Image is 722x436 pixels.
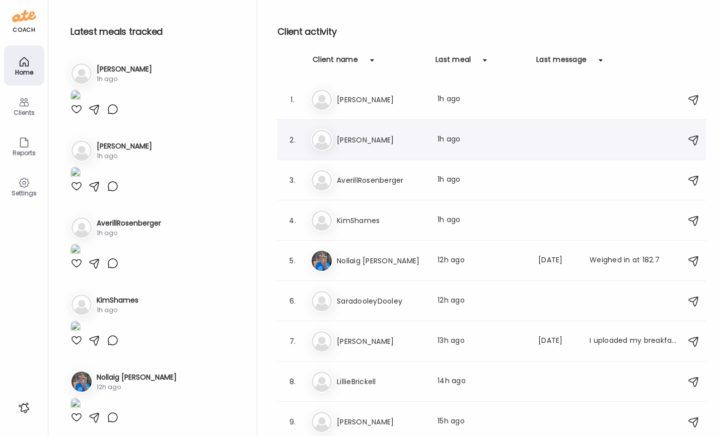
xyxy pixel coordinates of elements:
div: 1h ago [438,214,526,227]
div: 12h ago [438,295,526,307]
h3: AverillRosenberger [97,218,161,229]
div: 1h ago [97,306,138,315]
div: 3. [286,174,299,186]
div: Last meal [436,54,471,70]
div: 13h ago [438,335,526,347]
img: bg-avatar-default.svg [312,170,332,190]
div: 5. [286,255,299,267]
img: bg-avatar-default.svg [71,63,92,84]
div: 9. [286,416,299,428]
h2: Latest meals tracked [70,24,241,39]
div: 1h ago [97,152,152,161]
img: images%2FtVvR8qw0WGQXzhI19RVnSNdNYhJ3%2FeH5ZgjWpSrs6YJIgZXgn%2FevK4MBNpI82C8q669LKt_1080 [70,321,81,334]
div: Clients [6,109,42,116]
div: 1. [286,94,299,106]
div: [DATE] [538,255,577,267]
div: coach [13,26,35,34]
div: 7. [286,335,299,347]
h3: [PERSON_NAME] [97,141,152,152]
div: Settings [6,190,42,196]
div: 12h ago [438,255,526,267]
img: bg-avatar-default.svg [312,291,332,311]
img: images%2FtWGZA4JeKxP2yWK9tdH6lKky5jf1%2FRvHVBihFCOSbbmiYjsS5%2FXWvcnh6swigXNIhe6woO_1080 [70,398,81,411]
div: 6. [286,295,299,307]
h3: LillieBrickell [337,376,425,388]
img: images%2FVv5Hqadp83Y4MnRrP5tYi7P5Lf42%2F4YFhqjB8azFdSISHtNSO%2F9WQagSl4GmTNe2c8tI5E_1080 [70,167,81,180]
div: 4. [286,214,299,227]
div: Client name [313,54,358,70]
img: images%2FDlCF3wxT2yddTnnxpsSUtJ87eUZ2%2FvNdZjOjhgkLXzVvDFo8b%2FY93xa1hp5fJXH1JyfxSz_1080 [70,244,81,257]
div: 2. [286,134,299,146]
img: images%2F3tGSY3dx8GUoKIuQhikLuRCPSN33%2Ffavorites%2FY9EZd7iCNS1epwM2CCIA_1080 [70,90,81,103]
h3: Nollaig [PERSON_NAME] [97,372,177,383]
div: 1h ago [97,75,152,84]
div: Reports [6,150,42,156]
h3: KimShames [337,214,425,227]
div: [DATE] [538,335,577,347]
img: bg-avatar-default.svg [71,140,92,161]
h3: [PERSON_NAME] [337,335,425,347]
img: bg-avatar-default.svg [312,90,332,110]
div: 1h ago [438,94,526,106]
img: bg-avatar-default.svg [71,295,92,315]
img: bg-avatar-default.svg [312,372,332,392]
img: ate [12,8,36,24]
div: 1h ago [438,134,526,146]
img: bg-avatar-default.svg [312,130,332,150]
h3: Nollaig [PERSON_NAME] [337,255,425,267]
h3: [PERSON_NAME] [337,94,425,106]
h3: [PERSON_NAME] [337,416,425,428]
img: bg-avatar-default.svg [71,217,92,238]
div: Home [6,69,42,76]
img: avatars%2FtWGZA4JeKxP2yWK9tdH6lKky5jf1 [312,251,332,271]
div: 8. [286,376,299,388]
div: 15h ago [438,416,526,428]
h2: Client activity [277,24,706,39]
div: I uploaded my breakfast but not sure I did it right 😂 can you see it? [590,335,678,347]
div: Last message [536,54,587,70]
div: 1h ago [438,174,526,186]
h3: [PERSON_NAME] [97,64,152,75]
div: 1h ago [97,229,161,238]
div: 14h ago [438,376,526,388]
h3: [PERSON_NAME] [337,134,425,146]
h3: KimShames [97,295,138,306]
h3: SaradooleyDooley [337,295,425,307]
img: bg-avatar-default.svg [312,331,332,351]
div: Weighed in at 182.7 [590,255,678,267]
img: bg-avatar-default.svg [312,210,332,231]
img: bg-avatar-default.svg [312,412,332,432]
div: 12h ago [97,383,177,392]
h3: AverillRosenberger [337,174,425,186]
img: avatars%2FtWGZA4JeKxP2yWK9tdH6lKky5jf1 [71,372,92,392]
